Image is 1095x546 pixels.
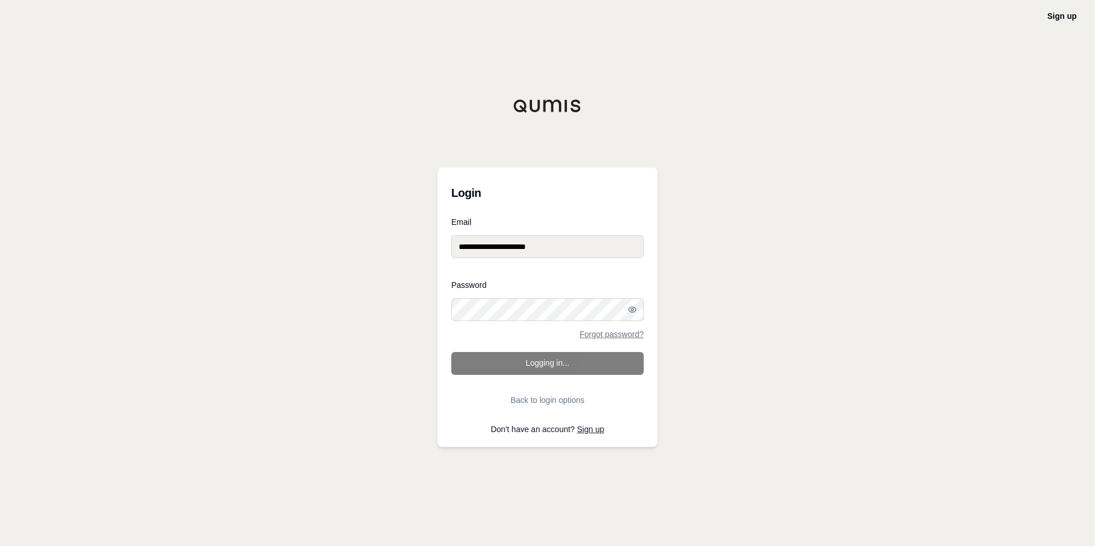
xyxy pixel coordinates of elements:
[513,99,582,113] img: Qumis
[577,425,604,434] a: Sign up
[451,181,644,204] h3: Login
[451,281,644,289] label: Password
[451,218,644,226] label: Email
[451,425,644,433] p: Don't have an account?
[451,389,644,412] button: Back to login options
[1047,11,1077,21] a: Sign up
[580,330,644,338] a: Forgot password?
